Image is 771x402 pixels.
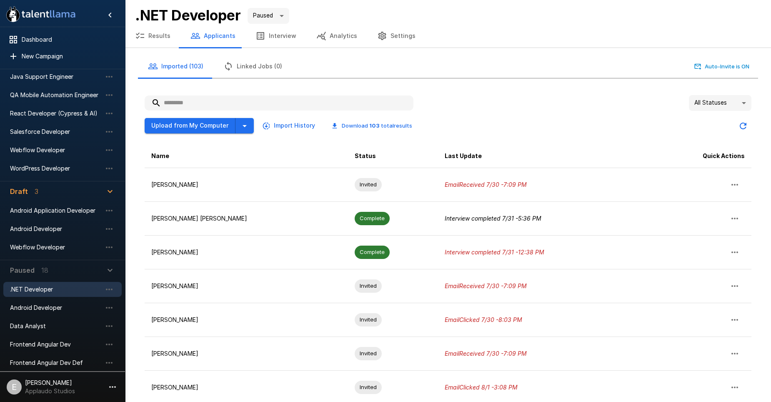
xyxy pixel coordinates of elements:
[693,60,751,73] button: Auto-Invite is ON
[445,215,541,222] i: Interview completed 7/31 - 5:36 PM
[151,248,341,256] p: [PERSON_NAME]
[151,282,341,290] p: [PERSON_NAME]
[369,122,380,129] b: 103
[355,316,382,324] span: Invited
[151,181,341,189] p: [PERSON_NAME]
[125,24,180,48] button: Results
[135,7,241,24] b: .NET Developer
[445,316,522,323] i: Email Clicked 7/30 - 8:03 PM
[306,24,367,48] button: Analytics
[648,144,751,168] th: Quick Actions
[213,55,292,78] button: Linked Jobs (0)
[151,349,341,358] p: [PERSON_NAME]
[145,118,235,133] button: Upload from My Computer
[248,8,289,24] div: Paused
[355,349,382,357] span: Invited
[138,55,213,78] button: Imported (103)
[151,316,341,324] p: [PERSON_NAME]
[355,248,390,256] span: Complete
[145,144,348,168] th: Name
[151,383,341,392] p: [PERSON_NAME]
[367,24,426,48] button: Settings
[348,144,438,168] th: Status
[180,24,245,48] button: Applicants
[445,181,527,188] i: Email Received 7/30 - 7:09 PM
[438,144,648,168] th: Last Update
[355,282,382,290] span: Invited
[445,350,527,357] i: Email Received 7/30 - 7:09 PM
[445,282,527,289] i: Email Received 7/30 - 7:09 PM
[151,214,341,223] p: [PERSON_NAME] [PERSON_NAME]
[735,118,751,134] button: Updated Today - 1:15 PM
[260,118,318,133] button: Import History
[325,119,419,132] button: Download 103 totalresults
[689,95,751,111] div: All Statuses
[245,24,306,48] button: Interview
[445,384,518,391] i: Email Clicked 8/1 - 3:08 PM
[445,249,544,256] i: Interview completed 7/31 - 12:38 PM
[355,214,390,222] span: Complete
[355,383,382,391] span: Invited
[355,181,382,188] span: Invited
